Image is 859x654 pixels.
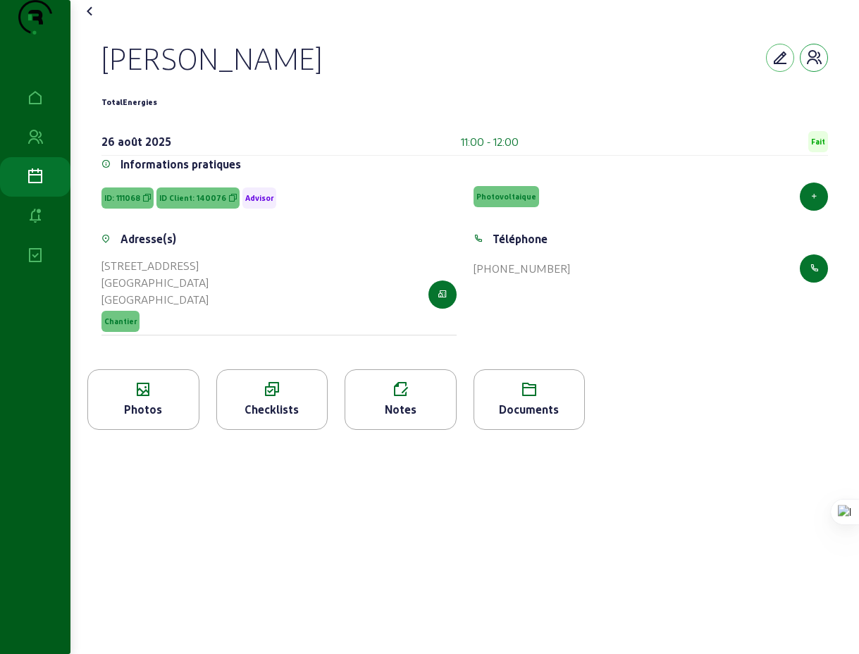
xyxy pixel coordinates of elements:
div: [GEOGRAPHIC_DATA] [101,291,209,308]
div: Notes [345,401,456,418]
span: Chantier [104,316,137,326]
div: Photos [88,401,199,418]
div: 11:00 - 12:00 [461,133,519,150]
span: Photovoltaique [476,192,536,202]
div: [PERSON_NAME] [101,39,322,76]
div: Adresse(s) [120,230,176,247]
div: [STREET_ADDRESS] [101,257,209,274]
span: ID: 111068 [104,193,140,203]
div: Téléphone [493,230,548,247]
span: Fait [811,137,825,147]
span: ID Client: 140076 [159,193,226,203]
div: Informations pratiques [120,156,241,173]
div: 26 août 2025 [101,133,171,150]
div: TotalEnergies [101,94,157,111]
div: [PHONE_NUMBER] [474,260,570,277]
div: Documents [474,401,585,418]
div: Checklists [217,401,328,418]
div: [GEOGRAPHIC_DATA] [101,274,209,291]
span: Advisor [245,193,273,203]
